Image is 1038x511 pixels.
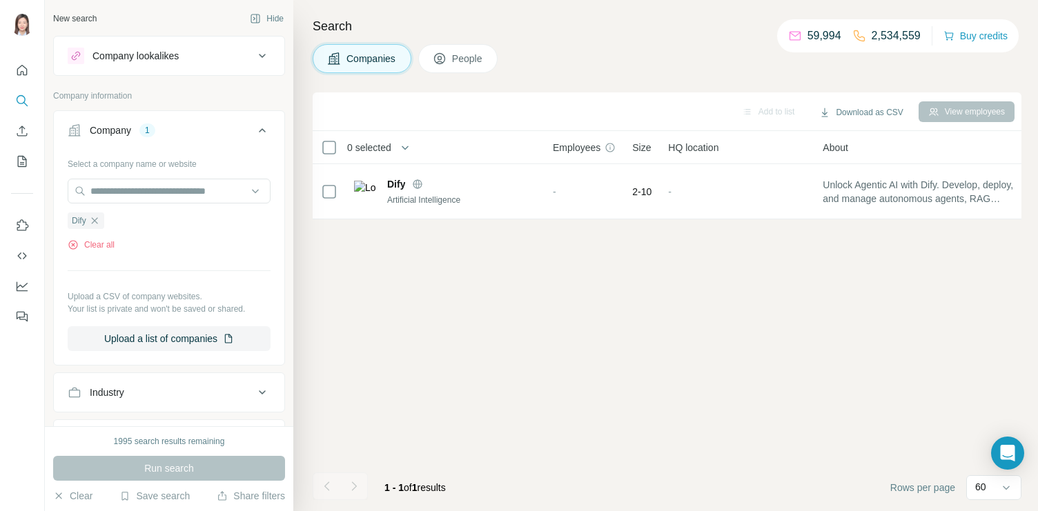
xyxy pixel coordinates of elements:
p: 2,534,559 [872,28,921,44]
p: 59,994 [807,28,841,44]
button: Clear all [68,239,115,251]
button: Search [11,88,33,113]
button: My lists [11,149,33,174]
div: Company lookalikes [92,49,179,63]
span: 0 selected [347,141,391,154]
button: Buy credits [943,26,1008,46]
button: HQ location [54,423,284,456]
p: Company information [53,90,285,102]
p: 60 [975,480,986,494]
span: Employees [553,141,600,154]
span: Dify [72,214,86,227]
span: Rows per page [890,481,955,494]
button: Quick start [11,58,33,83]
span: Dify [387,177,405,191]
button: Use Surfe API [11,243,33,268]
button: Share filters [217,489,285,503]
button: Company1 [54,114,284,152]
button: Industry [54,376,284,409]
div: New search [53,12,97,25]
span: HQ location [668,141,718,154]
button: Download as CSV [810,102,912,123]
span: About [823,141,848,154]
span: - [553,186,556,197]
h4: Search [313,17,1021,36]
button: Save search [119,489,190,503]
span: of [404,482,412,493]
p: Your list is private and won't be saved or shared. [68,303,271,315]
p: Upload a CSV of company websites. [68,290,271,303]
div: Artificial Intelligence [387,194,536,206]
button: Dashboard [11,274,33,299]
span: results [384,482,446,493]
button: Clear [53,489,92,503]
span: Size [632,141,651,154]
span: Unlock Agentic AI with Dify. Develop, deploy, and manage autonomous agents, RAG pipelines, and mo... [823,178,1027,206]
img: Avatar [11,14,33,36]
button: Hide [240,8,293,29]
button: Use Surfe on LinkedIn [11,213,33,238]
span: 1 - 1 [384,482,404,493]
span: 2-10 [632,185,652,199]
div: 1 [139,124,155,137]
img: Logo of Dify [354,181,376,203]
div: 1995 search results remaining [114,435,225,448]
button: Enrich CSV [11,119,33,143]
div: Company [90,123,131,137]
button: Company lookalikes [54,39,284,72]
div: Select a company name or website [68,152,271,170]
button: Upload a list of companies [68,326,271,351]
span: - [668,186,672,197]
span: People [452,52,484,66]
span: 1 [412,482,418,493]
div: Open Intercom Messenger [991,437,1024,470]
div: Industry [90,385,124,399]
span: Companies [346,52,397,66]
button: Feedback [11,304,33,329]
